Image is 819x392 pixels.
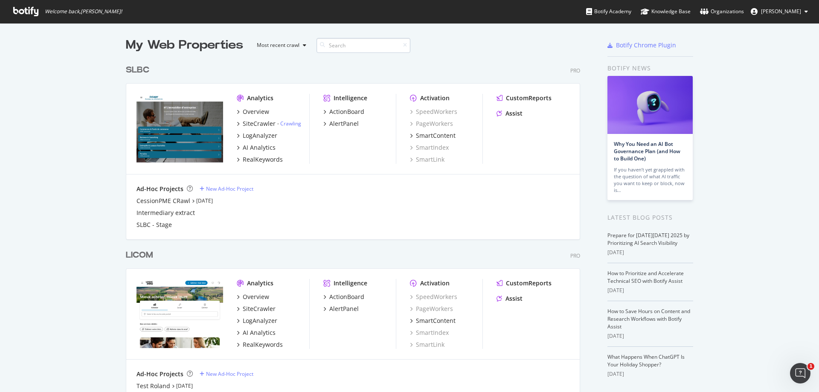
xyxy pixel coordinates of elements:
[790,363,810,383] iframe: Intercom live chat
[323,305,359,313] a: AlertPanel
[237,119,301,128] a: SiteCrawler- Crawling
[497,109,523,118] a: Assist
[416,131,456,140] div: SmartContent
[410,107,457,116] a: SpeedWorkers
[247,279,273,287] div: Analytics
[136,279,223,348] img: logic-immo.com
[280,120,301,127] a: Crawling
[243,340,283,349] div: RealKeywords
[126,249,153,261] div: LICOM
[700,7,744,16] div: Organizations
[416,317,456,325] div: SmartContent
[607,287,693,294] div: [DATE]
[329,119,359,128] div: AlertPanel
[45,8,122,15] span: Welcome back, [PERSON_NAME] !
[317,38,410,53] input: Search
[237,317,277,325] a: LogAnalyzer
[410,340,444,349] a: SmartLink
[243,317,277,325] div: LogAnalyzer
[420,94,450,102] div: Activation
[237,107,269,116] a: Overview
[237,340,283,349] a: RealKeywords
[334,279,367,287] div: Intelligence
[505,109,523,118] div: Assist
[126,249,156,261] a: LICOM
[607,249,693,256] div: [DATE]
[243,143,276,152] div: AI Analytics
[497,279,552,287] a: CustomReports
[807,363,814,370] span: 1
[237,131,277,140] a: LogAnalyzer
[237,328,276,337] a: AI Analytics
[410,155,444,164] a: SmartLink
[237,293,269,301] a: Overview
[250,38,310,52] button: Most recent crawl
[607,64,693,73] div: Botify news
[247,94,273,102] div: Analytics
[410,328,449,337] a: SmartIndex
[329,305,359,313] div: AlertPanel
[607,353,685,368] a: What Happens When ChatGPT Is Your Holiday Shopper?
[410,317,456,325] a: SmartContent
[641,7,691,16] div: Knowledge Base
[206,185,253,192] div: New Ad-Hoc Project
[410,119,453,128] a: PageWorkers
[607,308,690,330] a: How to Save Hours on Content and Research Workflows with Botify Assist
[206,370,253,377] div: New Ad-Hoc Project
[744,5,815,18] button: [PERSON_NAME]
[323,119,359,128] a: AlertPanel
[200,370,253,377] a: New Ad-Hoc Project
[126,64,149,76] div: SLBC
[237,305,276,313] a: SiteCrawler
[570,67,580,74] div: Pro
[410,305,453,313] a: PageWorkers
[497,94,552,102] a: CustomReports
[614,140,680,162] a: Why You Need an AI Bot Governance Plan (and How to Build One)
[570,252,580,259] div: Pro
[136,209,195,217] a: Intermediary extract
[329,107,364,116] div: ActionBoard
[277,120,301,127] div: -
[243,119,276,128] div: SiteCrawler
[136,221,172,229] a: SLBC - Stage
[410,143,449,152] a: SmartIndex
[607,213,693,222] div: Latest Blog Posts
[243,131,277,140] div: LogAnalyzer
[136,382,170,390] a: Test Roland
[196,197,213,204] a: [DATE]
[257,43,299,48] div: Most recent crawl
[136,94,223,163] img: bureaux-commerces.seloger.com
[200,185,253,192] a: New Ad-Hoc Project
[420,279,450,287] div: Activation
[506,279,552,287] div: CustomReports
[329,293,364,301] div: ActionBoard
[607,232,689,247] a: Prepare for [DATE][DATE] 2025 by Prioritizing AI Search Visibility
[243,328,276,337] div: AI Analytics
[323,293,364,301] a: ActionBoard
[607,76,693,134] img: Why You Need an AI Bot Governance Plan (and How to Build One)
[323,107,364,116] a: ActionBoard
[506,94,552,102] div: CustomReports
[136,197,190,205] a: CessionPME CRawl
[237,155,283,164] a: RealKeywords
[243,305,276,313] div: SiteCrawler
[410,293,457,301] a: SpeedWorkers
[614,166,686,194] div: If you haven’t yet grappled with the question of what AI traffic you want to keep or block, now is…
[607,332,693,340] div: [DATE]
[607,41,676,49] a: Botify Chrome Plugin
[126,64,153,76] a: SLBC
[243,155,283,164] div: RealKeywords
[237,143,276,152] a: AI Analytics
[505,294,523,303] div: Assist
